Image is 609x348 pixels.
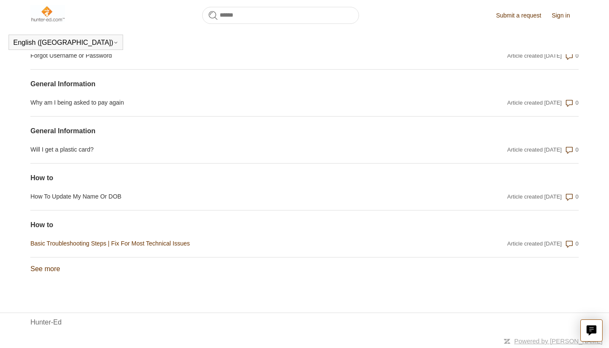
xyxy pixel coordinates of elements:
[507,193,562,201] div: Article created [DATE]
[30,173,414,183] a: How to
[30,5,65,22] img: Hunter-Ed Help Center home page
[30,98,414,107] a: Why am I being asked to pay again
[507,240,562,248] div: Article created [DATE]
[496,11,550,20] a: Submit a request
[13,39,118,47] button: English ([GEOGRAPHIC_DATA])
[30,265,60,272] a: See more
[507,52,562,60] div: Article created [DATE]
[507,99,562,107] div: Article created [DATE]
[514,337,603,345] a: Powered by [PERSON_NAME]
[30,192,414,201] a: How To Update My Name Or DOB
[30,317,62,328] a: Hunter-Ed
[552,11,579,20] a: Sign in
[30,220,414,230] a: How to
[30,126,414,136] a: General Information
[30,79,414,89] a: General Information
[507,146,562,154] div: Article created [DATE]
[580,319,603,342] button: Live chat
[30,145,414,154] a: Will I get a plastic card?
[30,51,414,60] a: Forgot Username or Password
[30,239,414,248] a: Basic Troubleshooting Steps | Fix For Most Technical Issues
[202,7,359,24] input: Search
